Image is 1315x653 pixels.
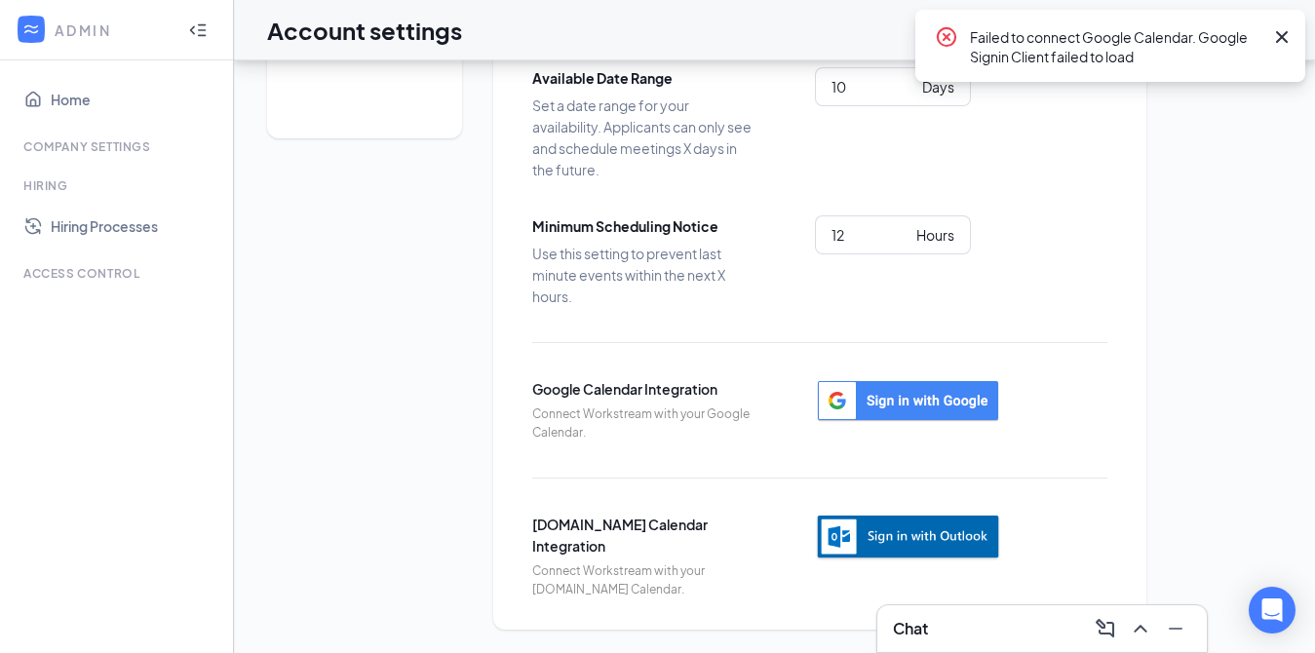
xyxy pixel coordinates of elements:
div: Days [922,76,954,97]
a: Home [51,80,217,119]
div: ADMIN [55,20,171,40]
span: Google Calendar Integration [532,378,756,400]
svg: Cross [1270,25,1294,49]
div: Hiring [23,177,213,194]
div: Access control [23,265,213,282]
button: Minimize [1160,613,1191,644]
span: [DOMAIN_NAME] Calendar Integration [532,514,756,557]
span: Connect Workstream with your [DOMAIN_NAME] Calendar. [532,562,756,599]
div: Hours [916,224,954,246]
span: Use this setting to prevent last minute events within the next X hours. [532,243,756,307]
span: Connect Workstream with your Google Calendar. [532,405,756,442]
svg: Collapse [188,20,208,40]
div: Failed to connect Google Calendar. Google Signin Client failed to load [970,25,1262,66]
span: Available Date Range [532,67,756,89]
svg: ChevronUp [1129,617,1152,640]
div: Company Settings [23,138,213,155]
button: ChevronUp [1125,613,1156,644]
span: Set a date range for your availability. Applicants can only see and schedule meetings X days in t... [532,95,756,180]
div: Open Intercom Messenger [1249,587,1296,634]
a: Hiring Processes [51,207,217,246]
svg: WorkstreamLogo [21,19,41,39]
h3: Chat [893,618,928,639]
h1: Account settings [267,14,462,47]
svg: Minimize [1164,617,1187,640]
svg: ComposeMessage [1094,617,1117,640]
svg: CrossCircle [935,25,958,49]
span: Minimum Scheduling Notice [532,215,756,237]
button: ComposeMessage [1090,613,1121,644]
